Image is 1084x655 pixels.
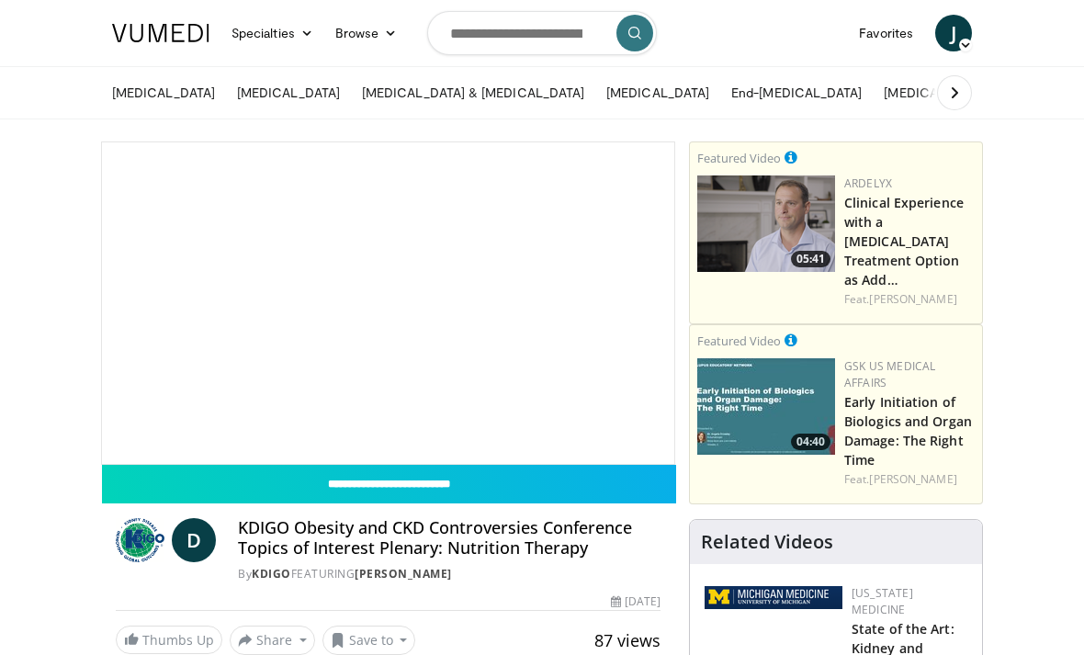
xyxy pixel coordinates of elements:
[238,566,661,582] div: By FEATURING
[844,194,964,288] a: Clinical Experience with a [MEDICAL_DATA] Treatment Option as Add…
[595,74,720,111] a: [MEDICAL_DATA]
[324,15,409,51] a: Browse
[701,531,833,553] h4: Related Videos
[844,471,975,488] div: Feat.
[427,11,657,55] input: Search topics, interventions
[322,626,416,655] button: Save to
[355,566,452,582] a: [PERSON_NAME]
[351,74,595,111] a: [MEDICAL_DATA] & [MEDICAL_DATA]
[102,142,674,464] video-js: Video Player
[116,626,222,654] a: Thumbs Up
[697,333,781,349] small: Featured Video
[852,585,913,617] a: [US_STATE] Medicine
[594,629,661,651] span: 87 views
[112,24,209,42] img: VuMedi Logo
[697,358,835,455] a: 04:40
[844,393,972,469] a: Early Initiation of Biologics and Organ Damage: The Right Time
[252,566,291,582] a: KDIGO
[873,74,998,111] a: [MEDICAL_DATA]
[697,358,835,455] img: b4d418dc-94e0-46e0-a7ce-92c3a6187fbe.png.150x105_q85_crop-smart_upscale.jpg
[116,518,164,562] img: KDIGO
[101,74,226,111] a: [MEDICAL_DATA]
[869,471,956,487] a: [PERSON_NAME]
[697,175,835,272] a: 05:41
[848,15,924,51] a: Favorites
[720,74,873,111] a: End-[MEDICAL_DATA]
[791,251,830,267] span: 05:41
[226,74,351,111] a: [MEDICAL_DATA]
[844,358,935,390] a: GSK US Medical Affairs
[172,518,216,562] a: D
[238,518,661,558] h4: KDIGO Obesity and CKD Controversies Conference Topics of Interest Plenary: Nutrition Therapy
[869,291,956,307] a: [PERSON_NAME]
[791,434,830,450] span: 04:40
[697,150,781,166] small: Featured Video
[611,593,661,610] div: [DATE]
[844,291,975,308] div: Feat.
[697,175,835,272] img: 936b65e8-beaf-482e-be8f-62eeafe87c20.png.150x105_q85_crop-smart_upscale.png
[705,586,842,609] img: 5ed80e7a-0811-4ad9-9c3a-04de684f05f4.png.150x105_q85_autocrop_double_scale_upscale_version-0.2.png
[230,626,315,655] button: Share
[935,15,972,51] a: J
[844,175,892,191] a: Ardelyx
[220,15,324,51] a: Specialties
